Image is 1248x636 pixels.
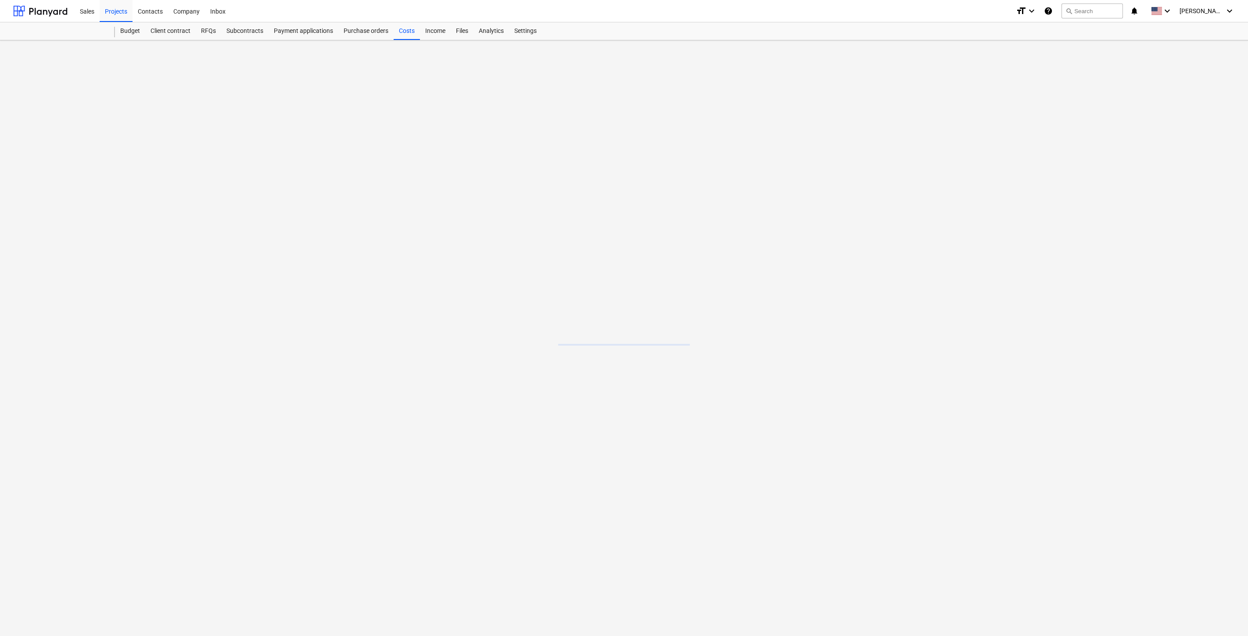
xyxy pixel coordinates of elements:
[394,22,420,40] a: Costs
[115,22,145,40] a: Budget
[1016,6,1026,16] i: format_size
[1065,7,1072,14] span: search
[1130,6,1139,16] i: notifications
[451,22,473,40] a: Files
[145,22,196,40] a: Client contract
[196,22,221,40] a: RFQs
[1062,4,1123,18] button: Search
[269,22,338,40] a: Payment applications
[509,22,542,40] a: Settings
[1224,6,1235,16] i: keyboard_arrow_down
[473,22,509,40] a: Analytics
[1044,6,1053,16] i: Knowledge base
[1026,6,1037,16] i: keyboard_arrow_down
[1180,7,1223,14] span: [PERSON_NAME]
[1162,6,1173,16] i: keyboard_arrow_down
[221,22,269,40] a: Subcontracts
[420,22,451,40] a: Income
[338,22,394,40] a: Purchase orders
